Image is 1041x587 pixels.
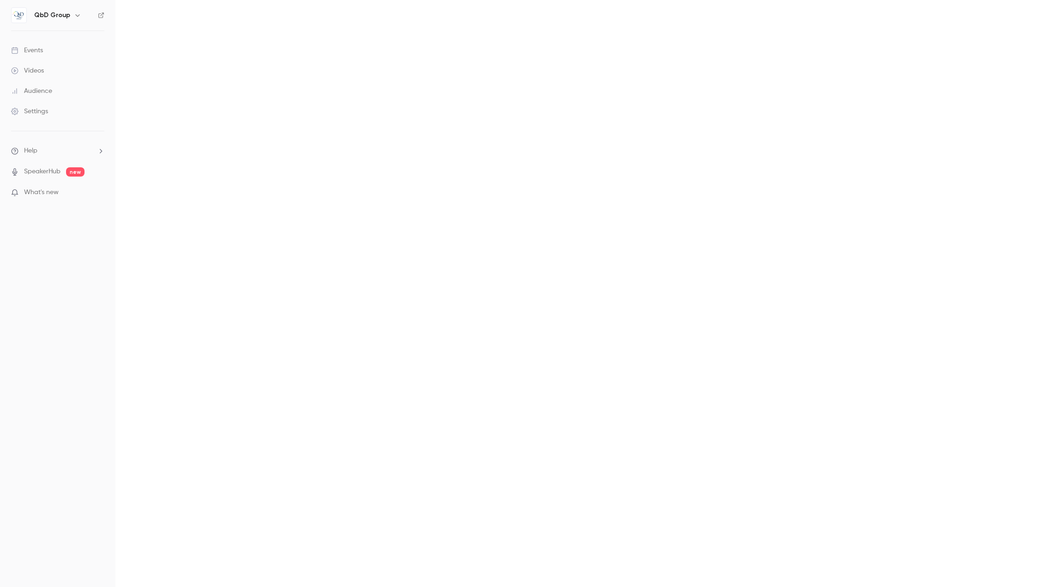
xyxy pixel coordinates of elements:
[24,188,59,197] span: What's new
[11,46,43,55] div: Events
[34,11,70,20] h6: QbD Group
[24,146,37,156] span: Help
[66,167,85,177] span: new
[12,8,26,23] img: QbD Group
[24,167,61,177] a: SpeakerHub
[11,107,48,116] div: Settings
[11,66,44,75] div: Videos
[11,86,52,96] div: Audience
[11,146,104,156] li: help-dropdown-opener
